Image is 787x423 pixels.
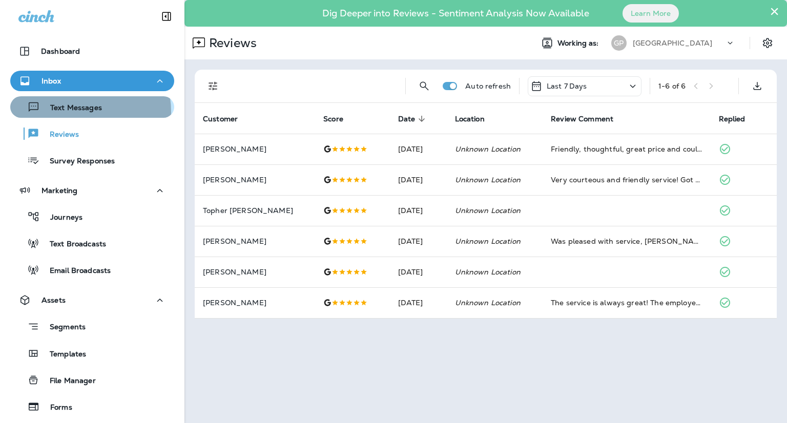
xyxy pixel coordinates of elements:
[747,76,768,96] button: Export as CSV
[455,298,521,307] em: Unknown Location
[203,299,307,307] p: [PERSON_NAME]
[611,35,627,51] div: GP
[203,206,307,215] p: Topher [PERSON_NAME]
[390,257,447,287] td: [DATE]
[39,376,96,386] p: File Manager
[455,175,521,184] em: Unknown Location
[10,290,174,310] button: Assets
[390,287,447,318] td: [DATE]
[551,115,613,123] span: Review Comment
[455,115,485,123] span: Location
[10,96,174,118] button: Text Messages
[414,76,434,96] button: Search Reviews
[293,12,619,15] p: Dig Deeper into Reviews - Sentiment Analysis Now Available
[39,350,86,359] p: Templates
[203,76,223,96] button: Filters
[551,236,702,246] div: Was pleased with service, justin was really helpful!
[390,164,447,195] td: [DATE]
[10,232,174,254] button: Text Broadcasts
[547,82,587,90] p: Last 7 Days
[203,115,238,123] span: Customer
[633,39,712,47] p: [GEOGRAPHIC_DATA]
[42,296,66,304] p: Assets
[39,240,106,249] p: Text Broadcasts
[770,3,779,19] button: Close
[203,176,307,184] p: [PERSON_NAME]
[42,186,77,195] p: Marketing
[10,180,174,201] button: Marketing
[455,267,521,277] em: Unknown Location
[719,115,745,123] span: Replied
[39,323,86,333] p: Segments
[398,115,416,123] span: Date
[557,39,601,48] span: Working as:
[39,130,79,140] p: Reviews
[39,266,111,276] p: Email Broadcasts
[39,157,115,166] p: Survey Responses
[10,259,174,281] button: Email Broadcasts
[10,123,174,144] button: Reviews
[323,114,357,123] span: Score
[203,145,307,153] p: [PERSON_NAME]
[719,114,759,123] span: Replied
[40,403,72,413] p: Forms
[455,114,498,123] span: Location
[465,82,511,90] p: Auto refresh
[40,213,82,223] p: Journeys
[40,103,102,113] p: Text Messages
[10,343,174,364] button: Templates
[455,206,521,215] em: Unknown Location
[203,114,251,123] span: Customer
[623,4,679,23] button: Learn More
[390,134,447,164] td: [DATE]
[203,237,307,245] p: [PERSON_NAME]
[10,41,174,61] button: Dashboard
[455,237,521,246] em: Unknown Location
[10,369,174,391] button: File Manager
[10,396,174,417] button: Forms
[152,6,181,27] button: Collapse Sidebar
[323,115,343,123] span: Score
[551,298,702,308] div: The service is always great! The employees treat you with respect!
[758,34,777,52] button: Settings
[10,315,174,337] button: Segments
[205,35,257,51] p: Reviews
[203,268,307,276] p: [PERSON_NAME]
[551,144,702,154] div: Friendly, thoughtful, great price and couldn't be happier. I felt like the listened to me and we ...
[455,144,521,154] em: Unknown Location
[390,195,447,226] td: [DATE]
[10,71,174,91] button: Inbox
[551,114,627,123] span: Review Comment
[390,226,447,257] td: [DATE]
[42,77,61,85] p: Inbox
[398,114,429,123] span: Date
[41,47,80,55] p: Dashboard
[10,150,174,171] button: Survey Responses
[10,206,174,227] button: Journeys
[658,82,686,90] div: 1 - 6 of 6
[551,175,702,185] div: Very courteous and friendly service! Got me in and fixed my tire in a very timely manner!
